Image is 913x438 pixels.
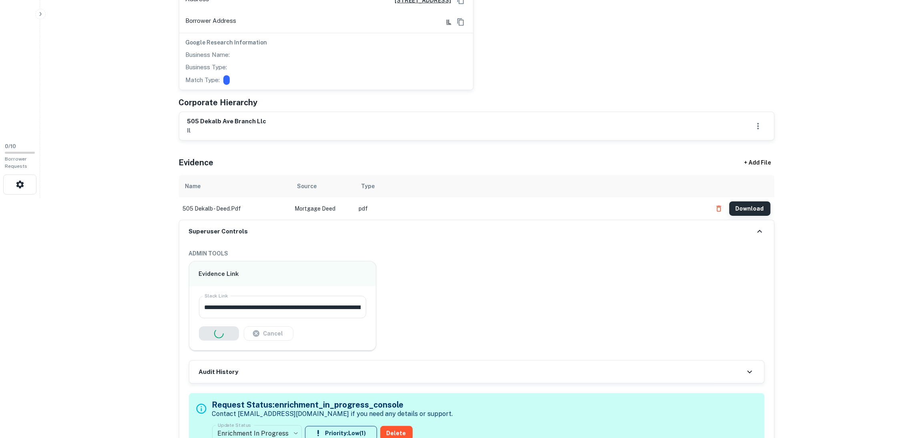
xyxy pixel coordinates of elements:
p: Contact [EMAIL_ADDRESS][DOMAIN_NAME] if you need any details or support. [212,409,453,419]
iframe: Chat Widget [873,374,913,412]
h6: Audit History [199,368,239,377]
div: scrollable content [179,175,775,220]
h5: Corporate Hierarchy [179,96,258,108]
div: Name [185,181,201,191]
h6: Superuser Controls [189,227,248,236]
th: Name [179,175,291,197]
button: Copy Address [455,16,467,28]
h5: Evidence [179,157,214,169]
h6: ADMIN TOOLS [189,249,765,258]
td: Mortgage Deed [291,197,355,220]
span: Borrower Requests [5,156,27,169]
button: Download [729,201,771,216]
th: Source [291,175,355,197]
button: Delete file [712,202,726,215]
a: IL [440,18,451,26]
p: Borrower Address [186,16,237,28]
p: il [187,126,267,135]
td: pdf [355,197,708,220]
h6: Evidence Link [199,269,367,279]
h5: Request Status: enrichment_in_progress_console [212,399,453,411]
div: + Add File [730,156,786,170]
label: Update Status [218,422,251,428]
h6: Google Research Information [186,38,467,47]
div: Type [361,181,375,191]
p: Match Type: [186,75,220,85]
p: Business Name: [186,50,230,60]
th: Type [355,175,708,197]
div: Source [297,181,317,191]
p: Business Type: [186,62,227,72]
span: 0 / 10 [5,143,16,149]
td: 505 dekalb - deed.pdf [179,197,291,220]
h6: 505 dekalb ave branch llc [187,117,267,126]
label: Slack Link [205,292,228,299]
